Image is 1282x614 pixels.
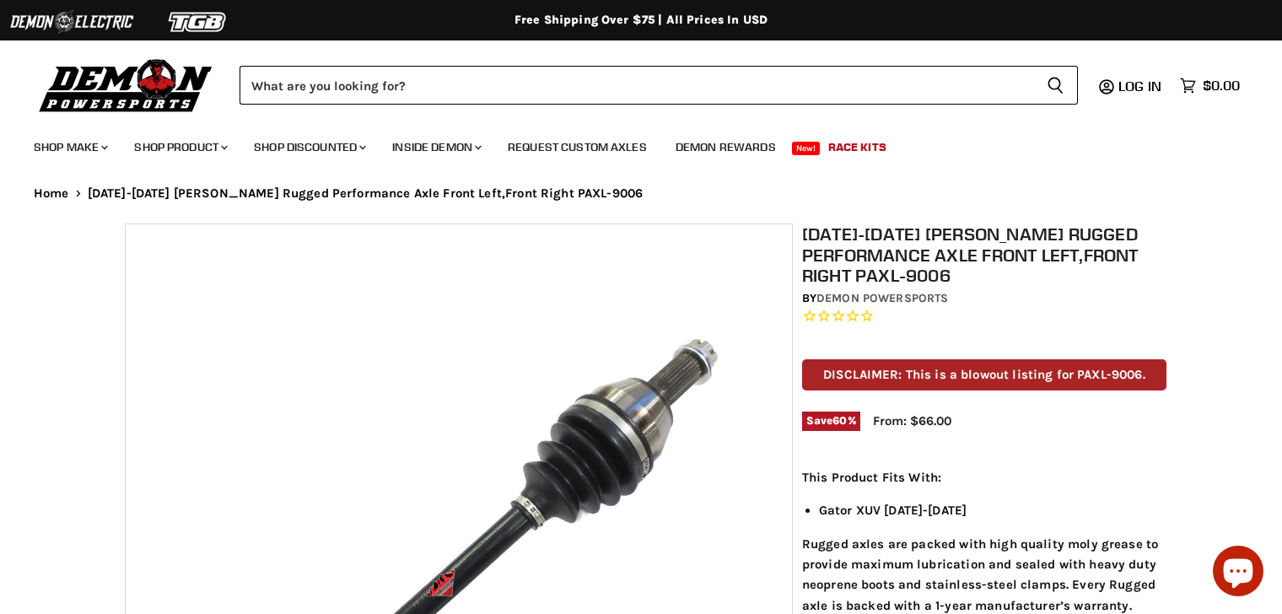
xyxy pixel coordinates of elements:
a: Inside Demon [380,130,492,164]
input: Search [240,66,1033,105]
div: by [802,289,1166,308]
img: Demon Electric Logo 2 [8,6,135,38]
h1: [DATE]-[DATE] [PERSON_NAME] Rugged Performance Axle Front Left,Front Right PAXL-9006 [802,224,1166,286]
button: Search [1033,66,1078,105]
a: Shop Discounted [241,130,376,164]
img: Demon Powersports [34,55,218,115]
li: Gator XUV [DATE]-[DATE] [819,500,1166,520]
span: $0.00 [1203,78,1240,94]
a: Race Kits [816,130,899,164]
p: DISCLAIMER: This is a blowout listing for PAXL-9006. [802,359,1166,390]
inbox-online-store-chat: Shopify online store chat [1208,546,1269,601]
img: TGB Logo 2 [135,6,261,38]
a: Log in [1111,78,1172,94]
a: Demon Powersports [816,291,948,305]
a: Shop Make [21,130,118,164]
a: Shop Product [121,130,238,164]
p: This Product Fits With: [802,467,1166,487]
a: $0.00 [1172,73,1248,98]
form: Product [240,66,1078,105]
a: Home [34,186,69,201]
span: New! [792,142,821,155]
ul: Main menu [21,123,1236,164]
span: Rated 0.0 out of 5 stars 0 reviews [802,308,1166,326]
a: Demon Rewards [663,130,789,164]
span: From: $66.00 [873,413,951,428]
span: Log in [1118,78,1161,94]
span: [DATE]-[DATE] [PERSON_NAME] Rugged Performance Axle Front Left,Front Right PAXL-9006 [88,186,644,201]
span: Save % [802,412,860,430]
span: 60 [832,414,847,427]
a: Request Custom Axles [495,130,660,164]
